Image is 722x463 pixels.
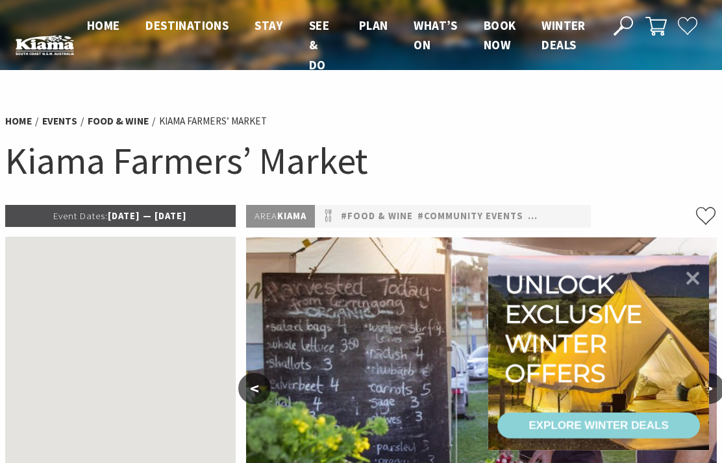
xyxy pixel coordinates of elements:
a: #Family Friendly [528,208,616,224]
p: [DATE] — [DATE] [5,205,236,227]
span: See & Do [309,18,329,73]
p: Kiama [246,205,315,228]
span: Area [255,209,277,222]
button: < [238,373,271,404]
span: Plan [359,18,388,33]
span: What’s On [414,18,457,53]
a: Food & Wine [88,115,149,128]
span: Stay [255,18,283,33]
div: Unlock exclusive winter offers [504,270,648,388]
nav: Main Menu [74,16,599,75]
img: Kiama Logo [16,35,74,55]
a: Home [5,115,32,128]
span: Home [87,18,120,33]
a: #Food & Wine [341,208,413,224]
span: Winter Deals [541,18,585,53]
span: Book now [484,18,516,53]
li: Kiama Farmers’ Market [159,113,267,130]
a: #Community Events [417,208,523,224]
a: Events [42,115,77,128]
h1: Kiama Farmers’ Market [5,136,717,185]
div: EXPLORE WINTER DEALS [529,412,668,438]
a: EXPLORE WINTER DEALS [497,412,700,438]
span: Event Dates: [53,209,108,222]
span: Destinations [145,18,229,33]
